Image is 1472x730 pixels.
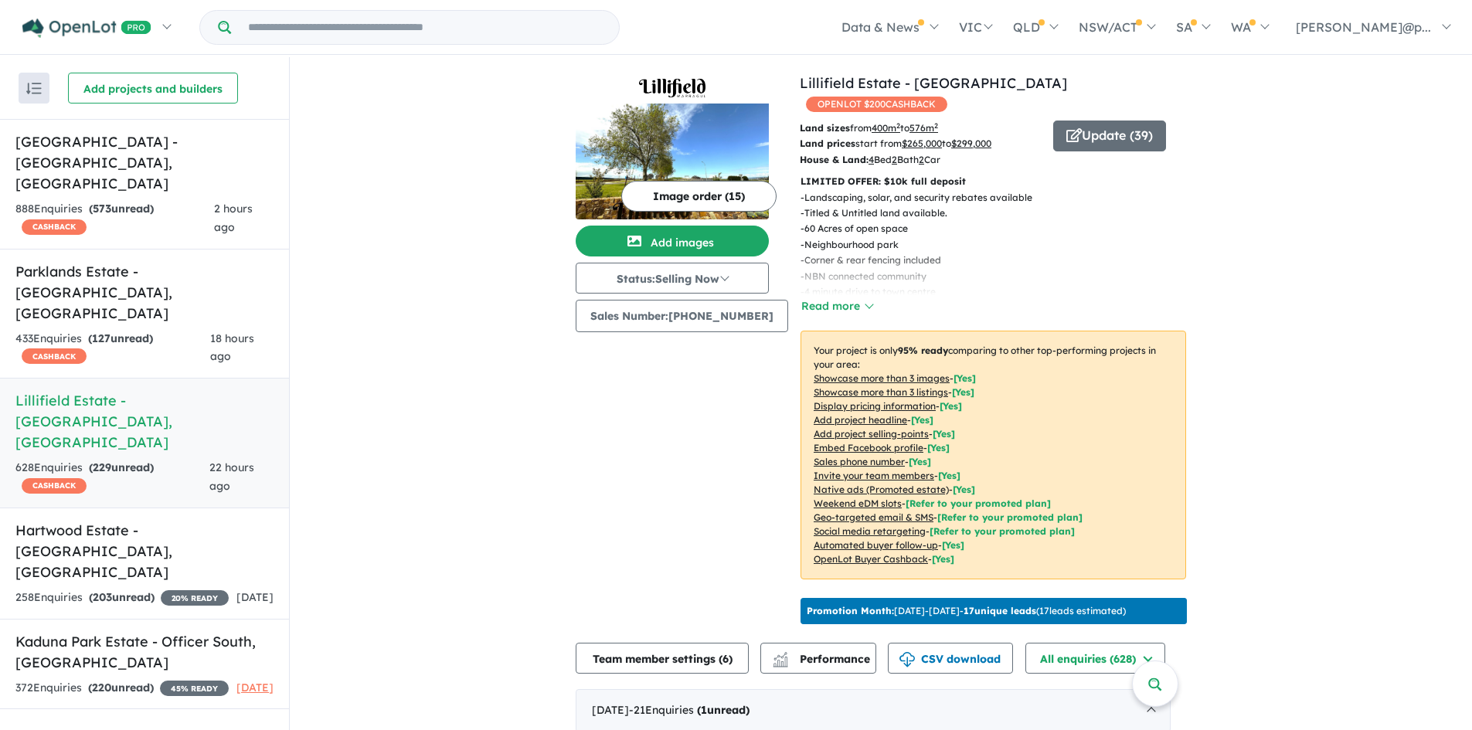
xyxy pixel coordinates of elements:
[236,590,274,604] span: [DATE]
[160,681,229,696] span: 45 % READY
[15,679,229,698] div: 372 Enquir ies
[800,121,1042,136] p: from
[89,460,154,474] strong: ( unread)
[888,643,1013,674] button: CSV download
[621,181,777,212] button: Image order (15)
[806,97,947,112] span: OPENLOT $ 200 CASHBACK
[775,652,870,666] span: Performance
[930,525,1075,537] span: [Refer to your promoted plan]
[964,605,1036,616] b: 17 unique leads
[906,497,1051,509] span: [Refer to your promoted plan]
[814,484,949,495] u: Native ads (Promoted estate)
[15,459,209,496] div: 628 Enquir ies
[909,456,931,467] span: [ Yes ]
[576,226,769,256] button: Add images
[814,414,907,426] u: Add project headline
[951,138,991,149] u: $ 299,000
[952,386,974,398] span: [ Yes ]
[234,11,616,44] input: Try estate name, suburb, builder or developer
[209,460,254,493] span: 22 hours ago
[15,131,274,194] h5: [GEOGRAPHIC_DATA] - [GEOGRAPHIC_DATA] , [GEOGRAPHIC_DATA]
[814,456,905,467] u: Sales phone number
[214,202,253,234] span: 2 hours ago
[210,331,254,364] span: 18 hours ago
[896,121,900,130] sup: 2
[814,470,934,481] u: Invite your team members
[92,681,111,694] span: 220
[900,122,938,134] span: to
[954,372,976,384] span: [ Yes ]
[760,643,876,674] button: Performance
[932,553,954,565] span: [Yes]
[93,202,111,216] span: 573
[938,470,960,481] span: [ Yes ]
[872,122,900,134] u: 400 m
[911,414,933,426] span: [ Yes ]
[953,484,975,495] span: [Yes]
[773,652,787,660] img: line-chart.svg
[801,284,1198,300] p: - 4 minute drive to town centre
[869,154,874,165] u: 4
[814,497,902,509] u: Weekend eDM slots
[576,300,788,332] button: Sales Number:[PHONE_NUMBER]
[801,269,1198,284] p: - NBN connected community
[814,442,923,453] u: Embed Facebook profile
[814,511,933,523] u: Geo-targeted email & SMS
[93,460,111,474] span: 229
[15,261,274,324] h5: Parklands Estate - [GEOGRAPHIC_DATA] , [GEOGRAPHIC_DATA]
[942,138,991,149] span: to
[576,104,769,219] img: Lillifield Estate - Warragul
[22,19,151,38] img: Openlot PRO Logo White
[576,643,749,674] button: Team member settings (6)
[898,345,948,356] b: 95 % ready
[697,703,750,717] strong: ( unread)
[576,73,769,219] a: Lillifield Estate - Warragul LogoLillifield Estate - Warragul
[801,221,1198,236] p: - 60 Acres of open space
[807,604,1126,618] p: [DATE] - [DATE] - ( 17 leads estimated)
[801,331,1186,579] p: Your project is only comparing to other top-performing projects in your area: - - - - - - - - - -...
[801,253,1198,268] p: - Corner & rear fencing included
[933,428,955,440] span: [ Yes ]
[892,154,897,165] u: 2
[161,590,229,606] span: 20 % READY
[576,263,769,294] button: Status:Selling Now
[927,442,950,453] span: [ Yes ]
[814,539,938,551] u: Automated buyer follow-up
[814,400,936,412] u: Display pricing information
[940,400,962,412] span: [ Yes ]
[800,154,869,165] b: House & Land:
[801,174,1186,189] p: LIMITED OFFER: $10k full deposit
[800,138,855,149] b: Land prices
[807,605,894,616] b: Promotion Month:
[15,330,210,367] div: 433 Enquir ies
[814,372,950,384] u: Showcase more than 3 images
[88,331,153,345] strong: ( unread)
[92,331,110,345] span: 127
[801,237,1198,253] p: - Neighbourhood park
[1053,121,1166,151] button: Update (39)
[582,79,763,97] img: Lillifield Estate - Warragul Logo
[899,652,915,667] img: download icon
[800,122,850,134] b: Land sizes
[800,152,1042,168] p: Bed Bath Car
[1296,19,1431,35] span: [PERSON_NAME]@p...
[22,348,87,364] span: CASHBACK
[22,219,87,235] span: CASHBACK
[15,520,274,582] h5: Hartwood Estate - [GEOGRAPHIC_DATA] , [GEOGRAPHIC_DATA]
[15,589,229,607] div: 258 Enquir ies
[814,386,948,398] u: Showcase more than 3 listings
[942,539,964,551] span: [Yes]
[909,122,938,134] u: 576 m
[93,590,112,604] span: 203
[15,390,274,453] h5: Lillifield Estate - [GEOGRAPHIC_DATA] , [GEOGRAPHIC_DATA]
[1025,643,1165,674] button: All enquiries (628)
[722,652,729,666] span: 6
[89,202,154,216] strong: ( unread)
[629,703,750,717] span: - 21 Enquir ies
[236,681,274,694] span: [DATE]
[15,200,214,237] div: 888 Enquir ies
[89,590,155,604] strong: ( unread)
[937,511,1083,523] span: [Refer to your promoted plan]
[88,681,154,694] strong: ( unread)
[800,74,1067,92] a: Lillifield Estate - [GEOGRAPHIC_DATA]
